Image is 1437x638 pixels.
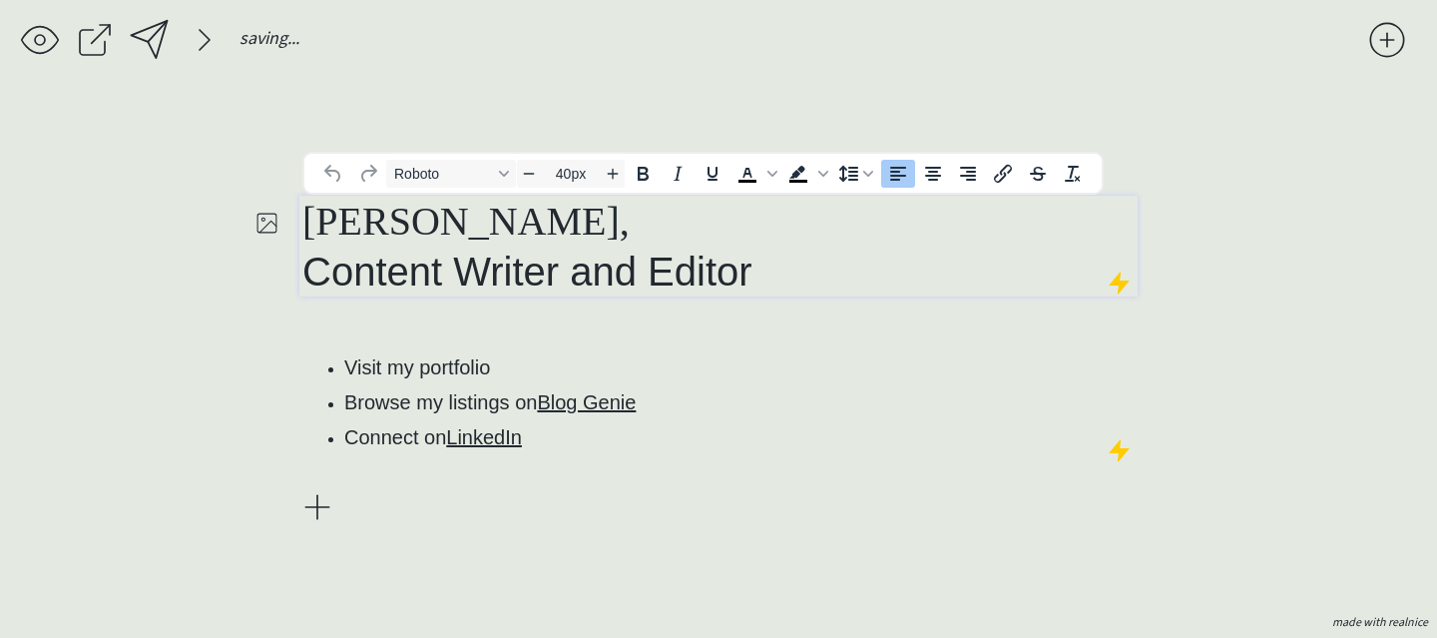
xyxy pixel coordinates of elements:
button: Increase font size [601,160,625,188]
button: Align center [916,160,950,188]
div: Text color Black [730,160,780,188]
button: Decrease font size [517,160,541,188]
button: Italic [661,160,695,188]
div: Background color Black [781,160,831,188]
a: Blog Genie [537,391,636,413]
button: Bold [626,160,660,188]
button: Line height [832,160,880,188]
button: Font Roboto [386,160,516,188]
button: Underline [696,160,729,188]
span: Connect on [344,426,522,448]
div: saving... [239,30,299,48]
button: Strikethrough [1021,160,1055,188]
button: Align left [881,160,915,188]
button: Clear formatting [1056,160,1090,188]
button: Align right [951,160,985,188]
button: made with realnice [1325,613,1435,633]
span: Content Writer and Editor [302,199,752,294]
button: Undo [316,160,350,188]
button: Redo [351,160,385,188]
span: Browse my listings on [344,391,636,413]
span: Visit my portfolio [344,356,490,378]
button: Insert/edit link [986,160,1020,188]
span: Roboto [394,166,492,182]
a: LinkedIn [446,426,522,448]
span: [PERSON_NAME], [302,199,630,244]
